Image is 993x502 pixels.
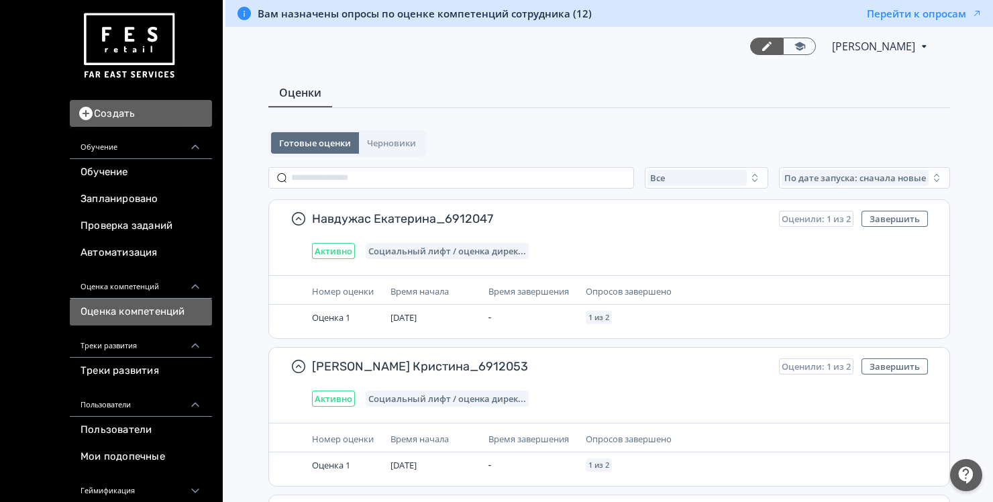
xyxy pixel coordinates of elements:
[70,325,212,358] div: Треки развития
[488,433,569,445] span: Время завершения
[312,211,768,227] span: Навдужас Екатерина_6912047
[315,246,352,256] span: Активно
[779,167,950,189] button: По дате запуска: сначала новые
[70,127,212,159] div: Обучение
[832,38,917,54] span: Наталья Ключарова
[70,100,212,127] button: Создать
[861,358,928,374] button: Завершить
[867,7,982,20] button: Перейти к опросам
[368,246,526,256] span: Социальный лифт / оценка директора магазина
[586,433,672,445] span: Опросов завершено
[70,159,212,186] a: Обучение
[70,213,212,240] a: Проверка заданий
[312,285,374,297] span: Номер оценки
[312,358,768,374] span: [PERSON_NAME] Кристина_6912053
[782,213,851,224] span: Оценили: 1 из 2
[390,459,417,471] span: [DATE]
[483,305,581,330] td: -
[483,452,581,478] td: -
[70,266,212,299] div: Оценка компетенций
[70,417,212,444] a: Пользователи
[258,7,592,20] span: Вам назначены опросы по оценке компетенций сотрудника (12)
[650,172,665,183] span: Все
[312,433,374,445] span: Номер оценки
[368,393,526,404] span: Социальный лифт / оценка директора магазина
[645,167,768,189] button: Все
[588,461,609,469] span: 1 из 2
[315,393,352,404] span: Активно
[588,313,609,321] span: 1 из 2
[784,172,926,183] span: По дате запуска: сначала новые
[70,240,212,266] a: Автоматизация
[390,311,417,323] span: [DATE]
[81,8,177,84] img: https://files.teachbase.ru/system/account/57463/logo/medium-936fc5084dd2c598f50a98b9cbe0469a.png
[70,385,212,417] div: Пользователи
[367,138,416,148] span: Черновики
[70,186,212,213] a: Запланировано
[279,85,321,101] span: Оценки
[279,138,351,148] span: Готовые оценки
[783,38,816,55] a: Переключиться в режим ученика
[586,285,672,297] span: Опросов завершено
[70,444,212,470] a: Мои подопечные
[271,132,359,154] button: Готовые оценки
[390,285,449,297] span: Время начала
[861,211,928,227] button: Завершить
[359,132,424,154] button: Черновики
[70,299,212,325] a: Оценка компетенций
[312,311,350,323] span: Оценка 1
[488,285,569,297] span: Время завершения
[312,459,350,471] span: Оценка 1
[70,358,212,385] a: Треки развития
[390,433,449,445] span: Время начала
[782,361,851,372] span: Оценили: 1 из 2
